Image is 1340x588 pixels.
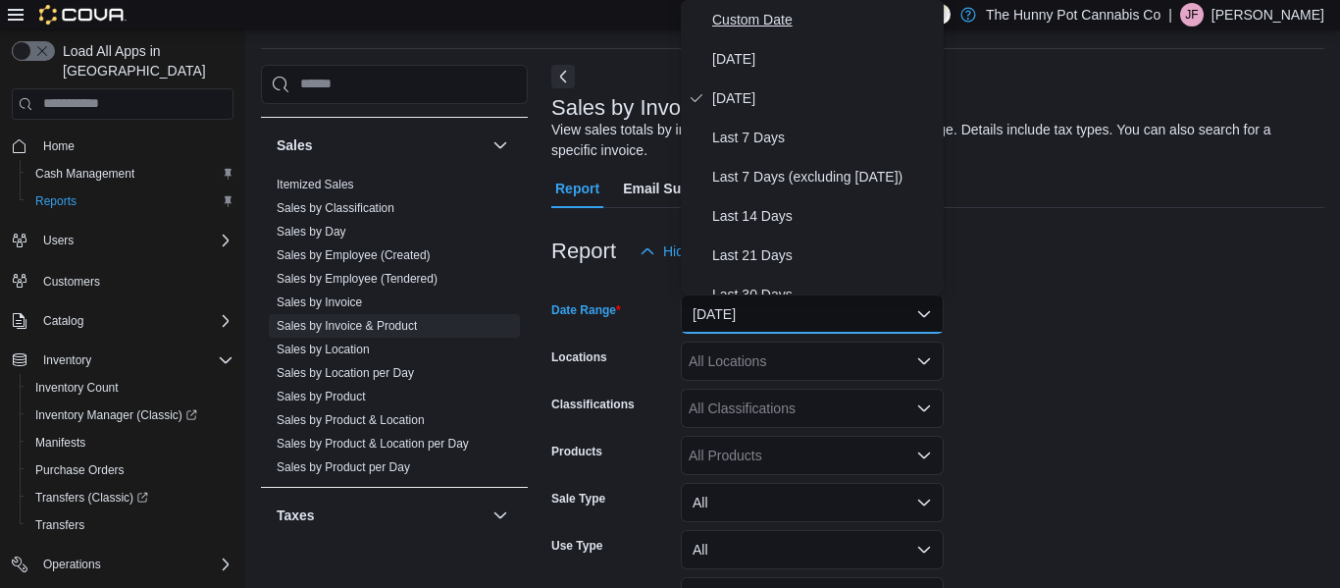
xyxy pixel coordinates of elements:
h3: Sales [277,135,313,155]
span: Sales by Invoice [277,294,362,310]
span: Last 14 Days [712,204,936,228]
button: Taxes [277,506,485,525]
button: Hide Parameters [632,232,774,271]
a: Transfers [27,513,92,537]
label: Locations [551,349,607,365]
img: Cova [39,5,127,25]
button: [DATE] [681,294,944,334]
span: Load All Apps in [GEOGRAPHIC_DATA] [55,41,233,80]
span: Sales by Day [277,224,346,240]
span: Catalog [43,313,83,329]
span: Customers [35,268,233,293]
span: Last 30 Days [712,283,936,306]
span: Report [555,169,599,208]
button: Open list of options [916,448,932,463]
span: Operations [35,553,233,576]
span: Manifests [35,435,85,451]
button: Open list of options [916,401,932,416]
span: Home [43,138,75,154]
p: | [1168,3,1172,27]
span: Users [35,229,233,252]
span: Sales by Classification [277,200,394,216]
div: View sales totals by invoice and product for a specified date range. Details include tax types. Y... [551,120,1314,161]
button: All [681,530,944,569]
button: Sales [489,134,512,157]
button: Users [35,229,81,252]
button: Operations [4,551,241,578]
div: Sales [261,173,528,487]
button: Sales [277,135,485,155]
span: Transfers [35,517,84,533]
a: Sales by Classification [277,201,394,215]
span: Sales by Product per Day [277,459,410,475]
span: Inventory Manager (Classic) [35,407,197,423]
button: Taxes [489,504,512,527]
a: Sales by Product & Location per Day [277,437,469,451]
label: Use Type [551,538,602,554]
span: Custom Date [712,8,936,31]
p: [PERSON_NAME] [1211,3,1324,27]
button: All [681,483,944,522]
span: Sales by Product & Location [277,412,425,428]
span: Reports [35,193,77,209]
div: Jeremy Farwell [1180,3,1204,27]
a: Sales by Employee (Tendered) [277,272,438,286]
button: Manifests [20,429,241,456]
span: Sales by Invoice & Product [277,318,417,334]
span: Inventory [35,348,233,372]
span: Inventory Count [27,376,233,400]
a: Sales by Location per Day [277,366,414,380]
span: [DATE] [712,86,936,110]
span: Manifests [27,431,233,454]
span: Last 21 Days [712,243,936,267]
span: [DATE] [712,47,936,71]
button: Catalog [4,307,241,335]
a: Sales by Location [277,343,370,356]
span: Last 7 Days (excluding [DATE]) [712,165,936,188]
button: Home [4,132,241,160]
span: Users [43,233,74,248]
a: Manifests [27,431,93,454]
a: Sales by Day [277,225,346,239]
label: Sale Type [551,491,605,507]
span: Sales by Location [277,342,370,357]
button: Purchase Orders [20,456,241,484]
a: Itemized Sales [277,178,354,191]
a: Transfers (Classic) [20,484,241,511]
a: Sales by Product & Location [277,413,425,427]
a: Purchase Orders [27,458,132,482]
a: Inventory Manager (Classic) [20,401,241,429]
span: Email Subscription [623,169,747,208]
label: Classifications [551,397,635,412]
span: Transfers [27,513,233,537]
button: Next [551,65,575,88]
a: Inventory Manager (Classic) [27,403,205,427]
span: Transfers (Classic) [35,490,148,506]
span: Sales by Employee (Tendered) [277,271,438,287]
button: Users [4,227,241,254]
span: Cash Management [35,166,134,182]
button: Reports [20,187,241,215]
span: Purchase Orders [35,462,125,478]
span: JF [1185,3,1198,27]
span: Sales by Location per Day [277,365,414,381]
span: Sales by Product & Location per Day [277,436,469,452]
button: Customers [4,266,241,294]
span: Cash Management [27,162,233,186]
span: Hide Parameters [663,241,766,261]
span: Reports [27,189,233,213]
span: Operations [43,557,101,572]
a: Inventory Count [27,376,127,400]
h3: Report [551,240,616,263]
span: Transfers (Classic) [27,486,233,509]
span: Sales by Product [277,389,366,404]
p: The Hunny Pot Cannabis Co [986,3,1160,27]
button: Operations [35,553,109,576]
a: Sales by Invoice & Product [277,319,417,333]
a: Sales by Product [277,390,366,403]
span: Inventory Count [35,380,119,396]
a: Reports [27,189,84,213]
a: Customers [35,270,108,294]
span: Last 7 Days [712,126,936,149]
span: Sales by Employee (Created) [277,247,431,263]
